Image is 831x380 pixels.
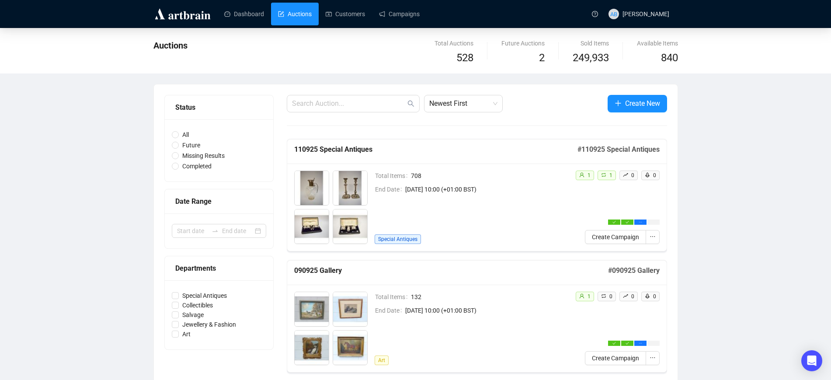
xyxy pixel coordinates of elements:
[501,38,545,48] div: Future Auctions
[631,172,634,178] span: 0
[333,171,367,205] img: 8002_1.jpg
[294,265,608,276] h5: 090925 Gallery
[379,3,420,25] a: Campaigns
[326,3,365,25] a: Customers
[622,10,669,17] span: [PERSON_NAME]
[375,306,405,315] span: End Date
[661,52,678,64] span: 840
[333,292,367,326] img: 7002_1.jpg
[179,161,215,171] span: Completed
[539,52,545,64] span: 2
[653,172,656,178] span: 0
[179,130,192,139] span: All
[212,227,219,234] span: swap-right
[435,38,473,48] div: Total Auctions
[294,144,577,155] h5: 110925 Special Antiques
[579,293,584,299] span: user
[623,293,628,299] span: rise
[375,292,411,302] span: Total Items
[650,234,656,240] span: ellipsis
[375,185,405,194] span: End Date
[333,331,367,365] img: 7004_1.jpg
[179,140,204,150] span: Future
[612,342,616,345] span: check
[653,293,656,300] span: 0
[333,209,367,244] img: 8004_1.jpg
[615,100,622,107] span: plus
[573,38,609,48] div: Sold Items
[179,151,228,160] span: Missing Results
[609,172,612,178] span: 1
[610,9,617,18] span: AB
[179,291,230,300] span: Special Antiques
[639,220,642,224] span: ellipsis
[405,185,568,194] span: [DATE] 10:00 (+01:00 BST)
[175,263,263,274] div: Departments
[645,172,650,178] span: rocket
[407,100,414,107] span: search
[212,227,219,234] span: to
[625,98,660,109] span: Create New
[601,293,606,299] span: retweet
[179,300,216,310] span: Collectibles
[639,342,642,345] span: ellipsis
[608,265,660,276] h5: # 090925 Gallery
[585,351,646,365] button: Create Campaign
[623,172,628,178] span: rise
[456,52,473,64] span: 528
[153,7,212,21] img: logo
[411,171,568,181] span: 708
[592,232,639,242] span: Create Campaign
[585,230,646,244] button: Create Campaign
[637,38,678,48] div: Available Items
[612,220,616,224] span: check
[588,172,591,178] span: 1
[153,40,188,51] span: Auctions
[175,102,263,113] div: Status
[592,11,598,17] span: question-circle
[626,342,629,345] span: check
[375,171,411,181] span: Total Items
[375,356,389,365] span: Art
[626,220,629,224] span: check
[222,226,253,236] input: End date
[579,172,584,178] span: user
[375,234,421,244] span: Special Antiques
[287,260,667,373] a: 090925 Gallery#090925 GalleryTotal Items132End Date[DATE] 10:00 (+01:00 BST)Artuser1retweet0rise0...
[429,95,497,112] span: Newest First
[573,50,609,66] span: 249,933
[405,306,568,315] span: [DATE] 10:00 (+01:00 BST)
[179,320,240,329] span: Jewellery & Fashion
[295,171,329,205] img: 8001_1.jpg
[278,3,312,25] a: Auctions
[179,329,194,339] span: Art
[650,355,656,361] span: ellipsis
[411,292,568,302] span: 132
[287,139,667,251] a: 110925 Special Antiques#110925 Special AntiquesTotal Items708End Date[DATE] 10:00 (+01:00 BST)Spe...
[588,293,591,300] span: 1
[175,196,263,207] div: Date Range
[177,226,208,236] input: Start date
[292,98,406,109] input: Search Auction...
[592,353,639,363] span: Create Campaign
[609,293,612,300] span: 0
[645,293,650,299] span: rocket
[608,95,667,112] button: Create New
[601,172,606,178] span: retweet
[224,3,264,25] a: Dashboard
[295,331,329,365] img: 7003_1.jpg
[577,144,660,155] h5: # 110925 Special Antiques
[295,209,329,244] img: 8003_1.jpg
[801,350,822,371] div: Open Intercom Messenger
[179,310,207,320] span: Salvage
[295,292,329,326] img: 7001_1.jpg
[631,293,634,300] span: 0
